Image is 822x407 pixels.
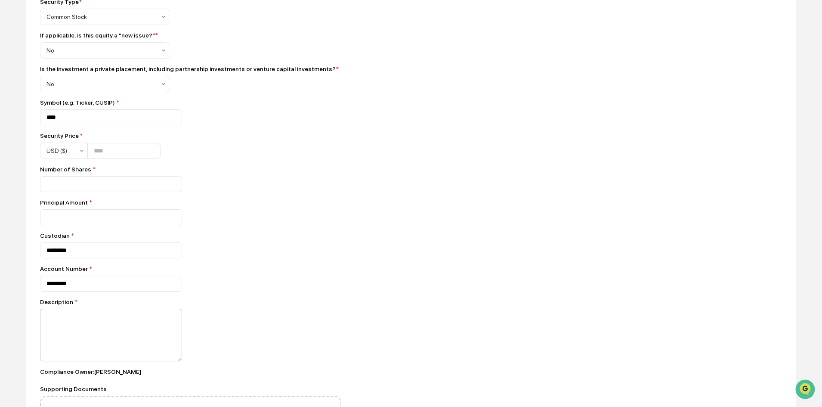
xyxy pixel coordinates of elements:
div: We're available if you need us! [29,75,109,81]
a: 🔎Data Lookup [5,121,58,137]
button: Start new chat [146,68,157,79]
div: Account Number [40,265,341,272]
div: Supporting Documents [40,385,341,392]
div: Principal Amount [40,199,341,206]
span: Attestations [71,109,107,117]
input: Clear [22,39,142,48]
div: Start new chat [29,66,141,75]
a: 🗄️Attestations [59,105,110,121]
p: How can we help? [9,18,157,32]
a: Powered byPylon [61,146,104,152]
div: Number of Shares [40,166,341,173]
div: 🔎 [9,126,15,133]
div: Compliance Owner : [PERSON_NAME] [40,368,341,375]
div: 🗄️ [62,109,69,116]
div: Is the investment a private placement, including partnership investments or venture capital inves... [40,65,339,72]
img: 1746055101610-c473b297-6a78-478c-a979-82029cc54cd1 [9,66,24,81]
span: Preclearance [17,109,56,117]
span: Data Lookup [17,125,54,134]
a: 🖐️Preclearance [5,105,59,121]
div: Security Price [40,132,161,139]
iframe: Open customer support [794,379,818,402]
div: Symbol (e.g. Ticker, CUSIP) [40,99,341,106]
div: 🖐️ [9,109,15,116]
div: Description [40,298,341,305]
div: Custodian [40,232,341,239]
span: Pylon [86,146,104,152]
div: If applicable, is this equity a "new issue?" [40,32,158,39]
